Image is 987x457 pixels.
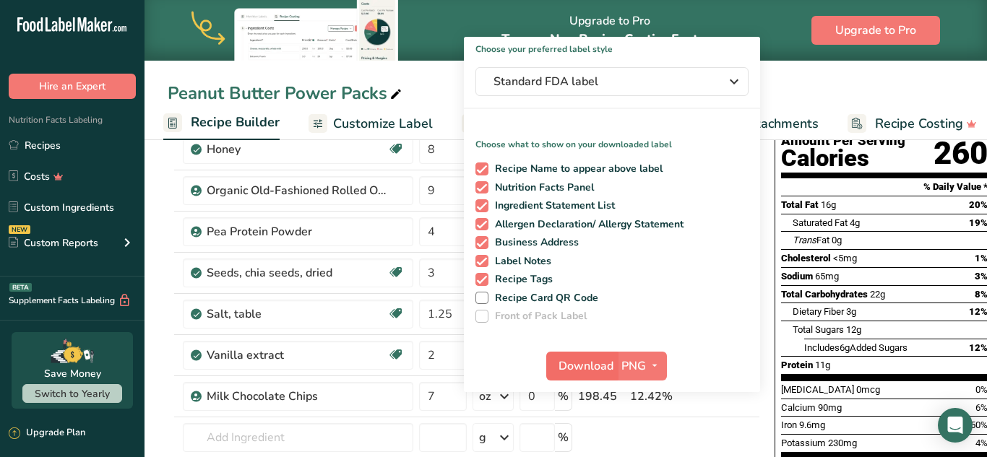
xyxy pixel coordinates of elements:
[781,384,854,395] span: [MEDICAL_DATA]
[488,162,663,175] span: Recipe Name to appear above label
[309,108,433,140] a: Customize Label
[799,419,825,430] span: 9.6mg
[832,235,842,245] span: 0g
[846,324,861,335] span: 12g
[207,388,387,405] div: Milk Chocolate Chips
[493,73,710,90] span: Standard FDA label
[9,426,85,440] div: Upgrade Plan
[464,126,760,151] p: Choose what to show on your downloaded label
[479,429,486,446] div: g
[559,357,613,375] span: Download
[815,360,830,370] span: 11g
[828,438,857,448] span: 230mg
[846,306,856,317] span: 3g
[781,148,905,169] div: Calories
[191,113,280,132] span: Recipe Builder
[207,305,387,323] div: Salt, table
[35,387,110,401] span: Switch to Yearly
[781,419,797,430] span: Iron
[207,264,387,282] div: Seeds, chia seeds, dried
[793,235,816,245] i: Trans
[488,236,579,249] span: Business Address
[835,22,916,39] span: Upgrade to Pro
[781,402,816,413] span: Calcium
[488,181,595,194] span: Nutrition Facts Panel
[9,283,32,292] div: BETA
[464,37,760,56] h1: Choose your preferred label style
[183,423,413,452] input: Add Ingredient
[850,217,860,228] span: 4g
[821,199,836,210] span: 16g
[475,67,749,96] button: Standard FDA label
[811,16,940,45] button: Upgrade to Pro
[333,114,433,134] span: Customize Label
[9,235,98,251] div: Custom Reports
[207,141,387,158] div: Honey
[840,342,850,353] span: 6g
[488,218,684,231] span: Allergen Declaration/ Allergy Statement
[621,357,646,375] span: PNG
[501,30,718,48] span: Try our New Feature
[168,80,405,106] div: Peanut Butter Power Packs
[9,74,136,99] button: Hire an Expert
[578,388,624,405] div: 198.45
[44,366,101,381] div: Save Money
[488,273,553,286] span: Recipe Tags
[501,1,718,61] div: Upgrade to Pro
[488,199,616,212] span: Ingredient Statement List
[938,408,973,443] div: Open Intercom Messenger
[579,30,671,48] span: Recipe Costing
[546,352,617,380] button: Download
[488,310,587,323] span: Front of Pack Label
[856,384,880,395] span: 0mcg
[818,402,842,413] span: 90mg
[781,253,831,264] span: Cholesterol
[163,106,280,141] a: Recipe Builder
[848,108,977,140] a: Recipe Costing
[488,255,552,268] span: Label Notes
[815,271,839,282] span: 65mg
[793,324,844,335] span: Total Sugars
[630,388,691,405] div: 12.42%
[793,235,829,245] span: Fat
[793,306,844,317] span: Dietary Fiber
[781,134,905,148] div: Amount Per Serving
[875,114,963,134] span: Recipe Costing
[870,289,885,300] span: 22g
[793,217,848,228] span: Saturated Fat
[781,271,813,282] span: Sodium
[833,253,857,264] span: <5mg
[9,225,30,234] div: NEW
[207,182,387,199] div: Organic Old-Fashioned Rolled Oats
[781,360,813,370] span: Protein
[804,342,908,353] span: Includes Added Sugars
[781,289,868,300] span: Total Carbohydrates
[22,384,122,403] button: Switch to Yearly
[207,223,387,240] div: Pea Protein Powder
[617,352,667,380] button: PNG
[488,292,599,305] span: Recipe Card QR Code
[781,199,819,210] span: Total Fat
[781,438,826,448] span: Potassium
[207,347,387,364] div: Vanilla extract
[462,108,636,140] a: Nutrition Breakdown
[479,388,491,405] div: oz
